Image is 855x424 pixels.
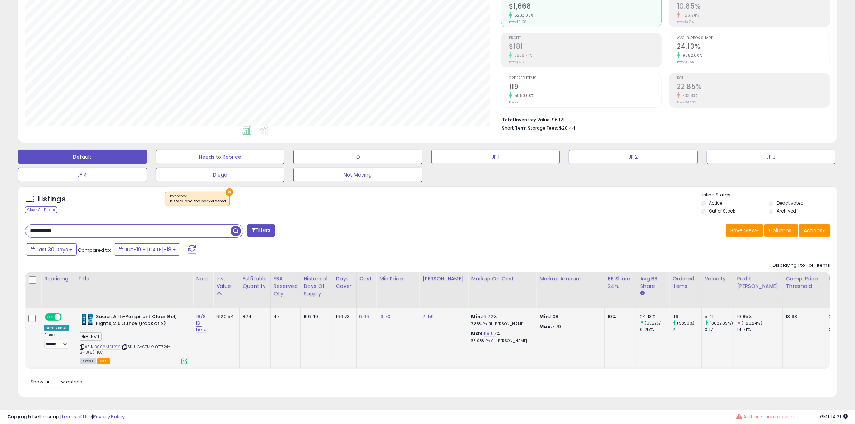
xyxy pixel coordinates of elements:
[709,200,722,206] label: Active
[509,60,526,64] small: Prev: $4.60
[216,313,234,320] div: 6120.54
[769,227,791,234] span: Columns
[25,206,57,213] div: Clear All Filters
[742,320,762,326] small: (-26.24%)
[640,290,644,297] small: Avg BB Share.
[379,275,416,283] div: Min Price
[431,150,560,164] button: JF 1
[502,117,551,123] b: Total Inventory Value:
[242,275,267,290] div: Fulfillable Quantity
[640,313,669,320] div: 24.13%
[672,275,698,290] div: Ordered Items
[608,313,631,320] div: 10%
[18,168,147,182] button: JF 4
[114,243,180,256] button: Jun-19 - [DATE]-18
[677,320,695,326] small: (5850%)
[512,93,534,98] small: 5850.00%
[502,115,824,124] li: $6,121
[169,199,226,204] div: in stock and fba backordered
[482,313,493,320] a: 16.22
[96,313,183,329] b: Secret Anti-Perspirant Clear Gel, Fights, 2.6 Ounce (Pack of 2)
[274,313,295,320] div: 47
[512,13,534,18] small: 5233.86%
[743,413,796,420] span: Authorization required
[247,224,275,237] button: Filters
[242,313,265,320] div: 824
[710,320,733,326] small: (3082.35%)
[509,76,661,80] span: Ordered Items
[680,53,702,58] small: 9552.00%
[80,358,96,364] span: All listings currently available for purchase on Amazon
[359,313,370,320] a: 6.66
[777,208,796,214] label: Archived
[559,125,575,131] span: $20.44
[336,313,350,320] div: 166.73
[705,313,734,320] div: 5.41
[677,2,830,12] h2: 10.85%
[677,60,694,64] small: Prev: 0.25%
[737,313,782,320] div: 10.85%
[274,275,298,298] div: FBA Reserved Qty
[677,83,830,92] h2: 22.85%
[709,208,735,214] label: Out of Stock
[677,100,696,104] small: Prev: 34.53%
[78,247,111,253] span: Compared to:
[216,275,236,290] div: Inv. value
[705,326,734,333] div: 0.17
[680,93,698,98] small: -33.83%
[509,42,661,52] h2: $181
[569,150,698,164] button: JF 2
[764,224,798,237] button: Columns
[471,322,531,327] p: 7.88% Profit [PERSON_NAME]
[509,36,661,40] span: Profit
[7,413,33,420] strong: Copyright
[37,246,68,253] span: Last 30 Days
[293,150,422,164] button: ID
[471,313,531,327] div: %
[539,323,552,330] strong: Max:
[303,313,327,320] div: 166.40
[169,194,226,204] span: Inventory :
[737,326,782,333] div: 14.71%
[777,200,804,206] label: Deactivated
[80,313,187,363] div: ASIN:
[737,275,780,290] div: Profit [PERSON_NAME]
[26,243,77,256] button: Last 30 Days
[471,313,482,320] b: Min:
[379,313,390,320] a: 13.70
[80,344,170,355] span: | SKU: G-CTMK-071724-3.43(6)-187
[44,325,69,331] div: Amazon AI
[640,326,669,333] div: 0.25%
[38,194,66,204] h5: Listings
[677,42,830,52] h2: 24.13%
[701,192,837,199] p: Listing States:
[484,330,496,337] a: 116.97
[677,76,830,80] span: ROI
[512,53,533,58] small: 3836.74%
[44,332,69,349] div: Preset:
[640,275,666,290] div: Avg BB Share
[726,224,763,237] button: Save View
[31,378,82,385] span: Show: entries
[422,275,465,283] div: [PERSON_NAME]
[156,150,285,164] button: Needs to Reprice
[786,313,820,320] div: 13.98
[80,313,94,325] img: 41+bXLnMMrL._SL40_.jpg
[705,275,731,283] div: Velocity
[226,188,233,196] button: ×
[799,224,830,237] button: Actions
[7,414,125,420] div: seller snap | |
[539,313,599,320] p: 1.08
[672,313,701,320] div: 119
[539,323,599,330] p: 7.79
[820,413,848,420] span: 2025-08-18 14:21 GMT
[156,168,285,182] button: Diego
[471,330,484,337] b: Max:
[93,413,125,420] a: Privacy Policy
[608,275,634,290] div: BB Share 24h.
[468,272,536,308] th: The percentage added to the cost of goods (COGS) that forms the calculator for Min & Max prices.
[196,275,210,283] div: Note
[509,20,526,24] small: Prev: $31.28
[773,262,830,269] div: Displaying 1 to 1 of 1 items
[539,275,601,283] div: Markup Amount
